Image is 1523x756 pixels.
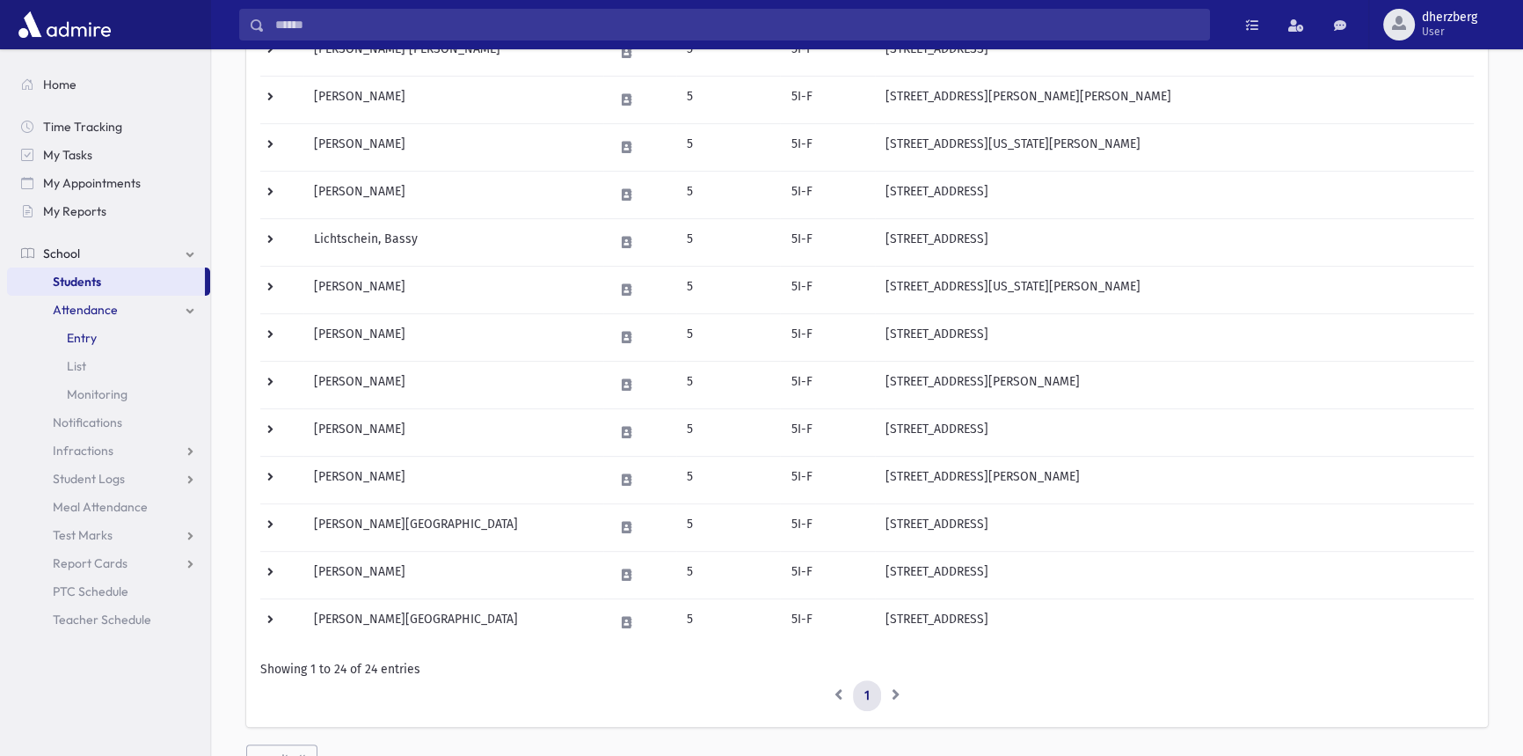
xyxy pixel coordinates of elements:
[53,527,113,543] span: Test Marks
[875,361,1474,408] td: [STREET_ADDRESS][PERSON_NAME]
[780,171,875,218] td: 5I-F
[676,503,780,551] td: 5
[875,123,1474,171] td: [STREET_ADDRESS][US_STATE][PERSON_NAME]
[676,456,780,503] td: 5
[7,197,210,225] a: My Reports
[7,549,210,577] a: Report Cards
[1422,11,1477,25] span: dherzberg
[303,76,603,123] td: [PERSON_NAME]
[43,77,77,92] span: Home
[43,203,106,219] span: My Reports
[7,606,210,634] a: Teacher Schedule
[303,218,603,266] td: Lichtschein, Bassy
[303,408,603,456] td: [PERSON_NAME]
[303,361,603,408] td: [PERSON_NAME]
[7,493,210,521] a: Meal Attendance
[875,171,1474,218] td: [STREET_ADDRESS]
[676,28,780,76] td: 5
[53,612,151,628] span: Teacher Schedule
[303,503,603,551] td: [PERSON_NAME][GEOGRAPHIC_DATA]
[780,266,875,313] td: 5I-F
[303,598,603,646] td: [PERSON_NAME][GEOGRAPHIC_DATA]
[780,598,875,646] td: 5I-F
[265,9,1209,40] input: Search
[875,266,1474,313] td: [STREET_ADDRESS][US_STATE][PERSON_NAME]
[7,113,210,141] a: Time Tracking
[875,28,1474,76] td: [STREET_ADDRESS]
[7,324,210,352] a: Entry
[7,437,210,465] a: Infractions
[875,76,1474,123] td: [STREET_ADDRESS][PERSON_NAME][PERSON_NAME]
[676,313,780,361] td: 5
[676,598,780,646] td: 5
[43,175,141,191] span: My Appointments
[853,680,881,712] a: 1
[780,218,875,266] td: 5I-F
[7,239,210,268] a: School
[7,296,210,324] a: Attendance
[780,76,875,123] td: 5I-F
[780,313,875,361] td: 5I-F
[7,465,210,493] a: Student Logs
[53,415,122,430] span: Notifications
[875,503,1474,551] td: [STREET_ADDRESS]
[303,28,603,76] td: [PERSON_NAME] [PERSON_NAME]
[303,551,603,598] td: [PERSON_NAME]
[67,386,128,402] span: Monitoring
[303,123,603,171] td: [PERSON_NAME]
[780,28,875,76] td: 5I-F
[7,268,205,296] a: Students
[53,302,118,318] span: Attendance
[1422,25,1477,39] span: User
[260,660,1474,679] div: Showing 1 to 24 of 24 entries
[676,408,780,456] td: 5
[780,503,875,551] td: 5I-F
[53,443,113,459] span: Infractions
[676,266,780,313] td: 5
[53,584,128,599] span: PTC Schedule
[780,123,875,171] td: 5I-F
[676,171,780,218] td: 5
[875,313,1474,361] td: [STREET_ADDRESS]
[53,555,128,571] span: Report Cards
[303,456,603,503] td: [PERSON_NAME]
[875,598,1474,646] td: [STREET_ADDRESS]
[676,218,780,266] td: 5
[7,141,210,169] a: My Tasks
[875,408,1474,456] td: [STREET_ADDRESS]
[303,313,603,361] td: [PERSON_NAME]
[14,7,115,42] img: AdmirePro
[7,408,210,437] a: Notifications
[780,408,875,456] td: 5I-F
[676,551,780,598] td: 5
[303,171,603,218] td: [PERSON_NAME]
[7,70,210,99] a: Home
[43,147,92,163] span: My Tasks
[676,76,780,123] td: 5
[53,274,101,290] span: Students
[43,119,122,135] span: Time Tracking
[7,521,210,549] a: Test Marks
[53,471,125,487] span: Student Logs
[676,123,780,171] td: 5
[7,169,210,197] a: My Appointments
[780,456,875,503] td: 5I-F
[67,330,97,346] span: Entry
[7,577,210,606] a: PTC Schedule
[67,358,86,374] span: List
[676,361,780,408] td: 5
[7,352,210,380] a: List
[7,380,210,408] a: Monitoring
[53,499,148,515] span: Meal Attendance
[780,551,875,598] td: 5I-F
[875,456,1474,503] td: [STREET_ADDRESS][PERSON_NAME]
[875,218,1474,266] td: [STREET_ADDRESS]
[303,266,603,313] td: [PERSON_NAME]
[43,246,80,261] span: School
[780,361,875,408] td: 5I-F
[875,551,1474,598] td: [STREET_ADDRESS]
